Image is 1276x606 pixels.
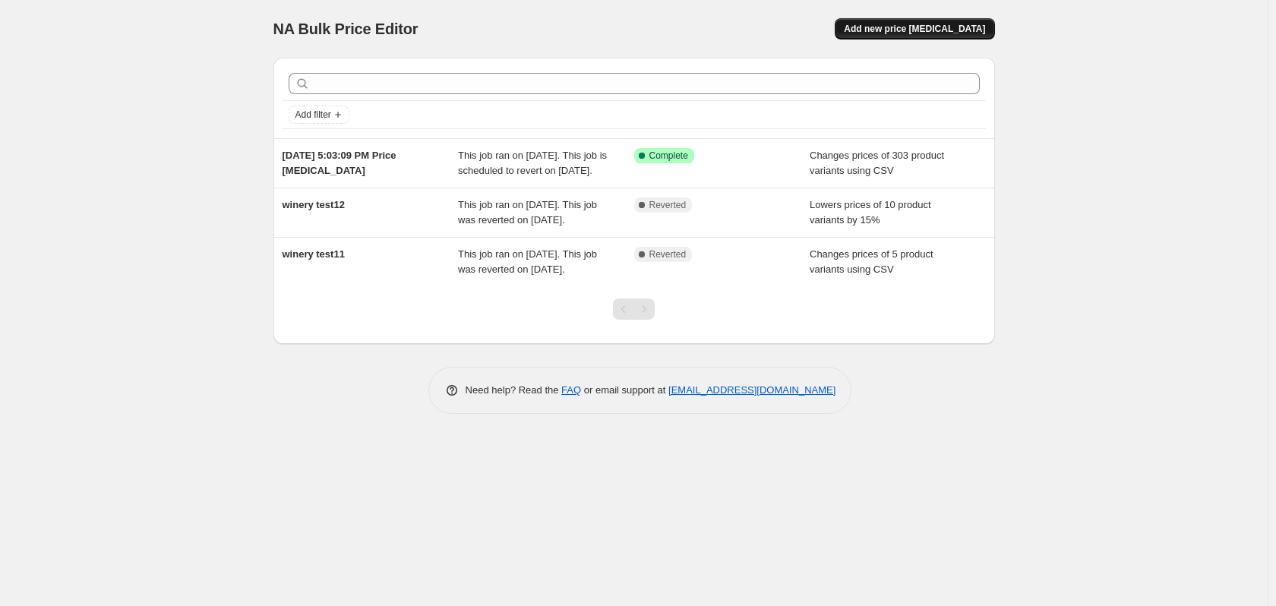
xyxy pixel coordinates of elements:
[289,106,349,124] button: Add filter
[561,384,581,396] a: FAQ
[295,109,331,121] span: Add filter
[668,384,835,396] a: [EMAIL_ADDRESS][DOMAIN_NAME]
[283,199,345,210] span: winery test12
[581,384,668,396] span: or email support at
[283,150,396,176] span: [DATE] 5:03:09 PM Price [MEDICAL_DATA]
[283,248,345,260] span: winery test11
[835,18,994,39] button: Add new price [MEDICAL_DATA]
[458,248,597,275] span: This job ran on [DATE]. This job was reverted on [DATE].
[458,150,607,176] span: This job ran on [DATE]. This job is scheduled to revert on [DATE].
[810,199,931,226] span: Lowers prices of 10 product variants by 15%
[649,150,688,162] span: Complete
[466,384,562,396] span: Need help? Read the
[810,150,944,176] span: Changes prices of 303 product variants using CSV
[613,298,655,320] nav: Pagination
[649,248,687,260] span: Reverted
[273,21,418,37] span: NA Bulk Price Editor
[458,199,597,226] span: This job ran on [DATE]. This job was reverted on [DATE].
[649,199,687,211] span: Reverted
[810,248,933,275] span: Changes prices of 5 product variants using CSV
[844,23,985,35] span: Add new price [MEDICAL_DATA]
